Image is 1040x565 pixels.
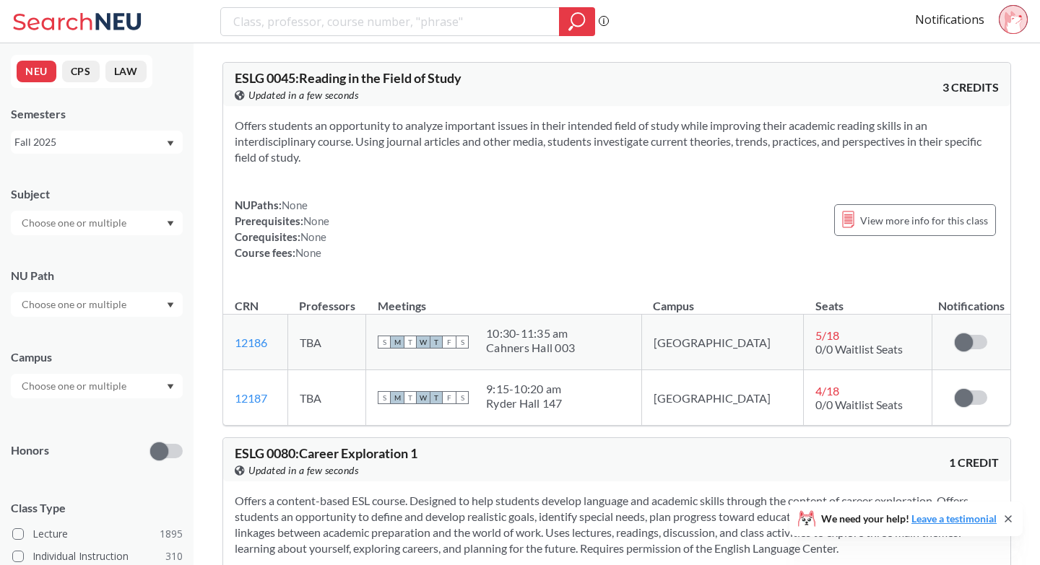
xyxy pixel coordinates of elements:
[248,87,358,103] span: Updated in a few seconds
[443,391,456,404] span: F
[14,296,136,313] input: Choose one or multiple
[404,336,417,349] span: T
[295,246,321,259] span: None
[378,336,391,349] span: S
[641,315,804,370] td: [GEOGRAPHIC_DATA]
[167,302,174,308] svg: Dropdown arrow
[235,445,417,461] span: ESLG 0080 : Career Exploration 1
[62,61,100,82] button: CPS
[235,197,329,260] div: NUPaths: Prerequisites: Corequisites: Course fees:
[235,336,267,349] a: 12186
[378,391,391,404] span: S
[915,12,984,27] a: Notifications
[235,391,267,405] a: 12187
[12,525,183,543] label: Lecture
[568,12,586,32] svg: magnifying glass
[417,391,430,404] span: W
[11,349,183,365] div: Campus
[287,284,365,315] th: Professors
[815,342,903,356] span: 0/0 Waitlist Seats
[821,514,997,524] span: We need your help!
[559,7,595,36] div: magnifying glass
[287,370,365,426] td: TBA
[11,292,183,317] div: Dropdown arrow
[404,391,417,404] span: T
[486,396,563,411] div: Ryder Hall 147
[300,230,326,243] span: None
[11,374,183,398] div: Dropdown arrow
[815,384,839,398] span: 4 / 18
[167,221,174,227] svg: Dropdown arrow
[11,442,49,459] p: Honors
[235,70,461,86] span: ESLG 0045 : Reading in the Field of Study
[641,284,804,315] th: Campus
[235,118,999,165] section: Offers students an opportunity to analyze important issues in their intended field of study while...
[860,211,988,229] span: View more info for this class
[160,526,183,542] span: 1895
[165,548,183,564] span: 310
[14,377,136,395] input: Choose one or multiple
[282,198,308,211] span: None
[17,61,56,82] button: NEU
[248,463,358,478] span: Updated in a few seconds
[235,493,999,556] section: Offers a content-based ESL course. Designed to help students develop language and academic skills...
[443,336,456,349] span: F
[232,9,549,34] input: Class, professor, course number, "phrase"
[391,336,404,349] span: M
[11,186,183,202] div: Subject
[430,336,443,349] span: T
[11,211,183,235] div: Dropdown arrow
[14,214,136,232] input: Choose one or multiple
[804,284,932,315] th: Seats
[11,268,183,284] div: NU Path
[366,284,642,315] th: Meetings
[949,455,999,470] span: 1 CREDIT
[641,370,804,426] td: [GEOGRAPHIC_DATA]
[430,391,443,404] span: T
[486,382,563,396] div: 9:15 - 10:20 am
[11,131,183,154] div: Fall 2025Dropdown arrow
[303,214,329,227] span: None
[14,134,165,150] div: Fall 2025
[815,328,839,342] span: 5 / 18
[486,341,575,355] div: Cahners Hall 003
[486,326,575,341] div: 10:30 - 11:35 am
[391,391,404,404] span: M
[11,106,183,122] div: Semesters
[456,336,469,349] span: S
[911,512,997,525] a: Leave a testimonial
[11,500,183,516] span: Class Type
[167,141,174,146] svg: Dropdown arrow
[417,336,430,349] span: W
[167,384,174,390] svg: Dropdown arrow
[235,298,259,314] div: CRN
[942,79,999,95] span: 3 CREDITS
[815,398,903,411] span: 0/0 Waitlist Seats
[932,284,1010,315] th: Notifications
[105,61,147,82] button: LAW
[456,391,469,404] span: S
[287,315,365,370] td: TBA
